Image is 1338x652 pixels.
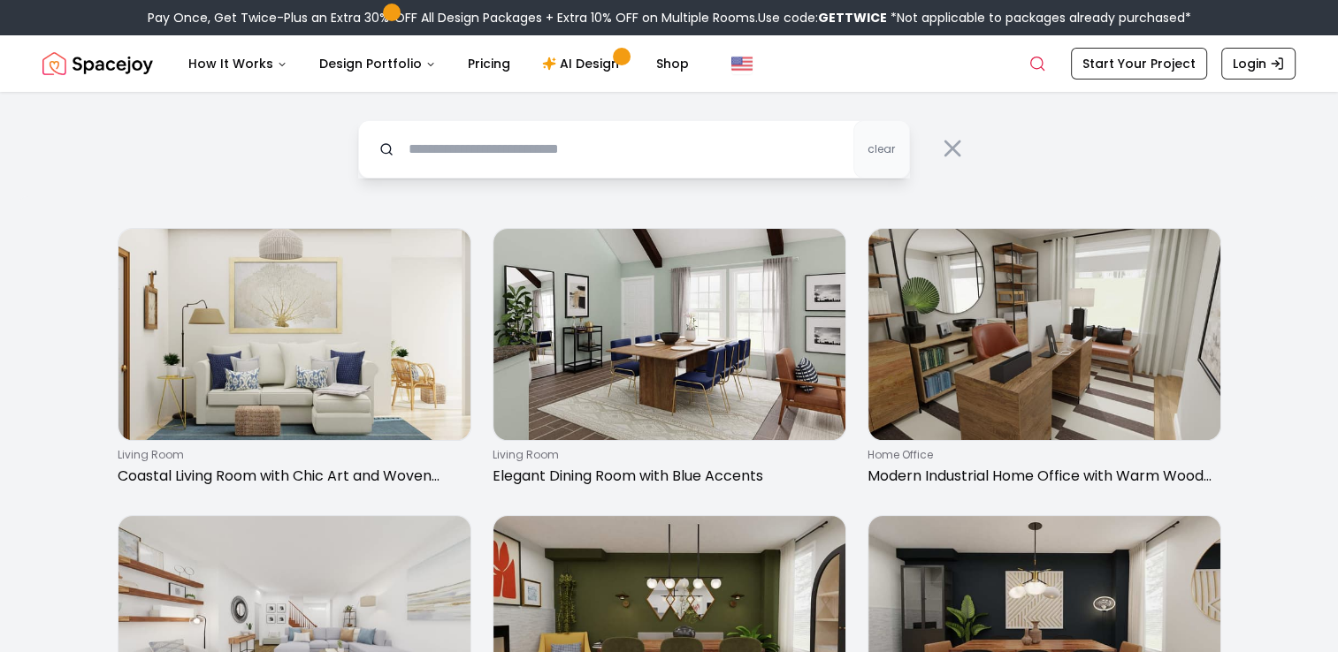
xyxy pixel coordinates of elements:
[493,228,846,494] a: Elegant Dining Room with Blue Accentsliving roomElegant Dining Room with Blue Accents
[887,9,1191,27] span: *Not applicable to packages already purchased*
[118,448,464,462] p: living room
[642,46,703,81] a: Shop
[493,466,839,487] p: Elegant Dining Room with Blue Accents
[853,120,910,178] button: clear
[758,9,887,27] span: Use code:
[528,46,638,81] a: AI Design
[119,229,470,440] img: Coastal Living Room with Chic Art and Woven Accents
[493,448,839,462] p: living room
[868,466,1214,487] p: Modern Industrial Home Office with Warm Wood Tones
[868,448,1214,462] p: home office
[305,46,450,81] button: Design Portfolio
[42,46,153,81] a: Spacejoy
[1221,48,1296,80] a: Login
[1071,48,1207,80] a: Start Your Project
[42,35,1296,92] nav: Global
[818,9,887,27] b: GETTWICE
[174,46,703,81] nav: Main
[868,229,1220,440] img: Modern Industrial Home Office with Warm Wood Tones
[118,466,464,487] p: Coastal Living Room with Chic Art and Woven Accents
[42,46,153,81] img: Spacejoy Logo
[118,228,471,494] a: Coastal Living Room with Chic Art and Woven Accentsliving roomCoastal Living Room with Chic Art a...
[868,142,895,156] span: clear
[493,229,845,440] img: Elegant Dining Room with Blue Accents
[731,53,753,74] img: United States
[174,46,302,81] button: How It Works
[148,9,1191,27] div: Pay Once, Get Twice-Plus an Extra 30% OFF All Design Packages + Extra 10% OFF on Multiple Rooms.
[454,46,524,81] a: Pricing
[868,228,1221,494] a: Modern Industrial Home Office with Warm Wood Toneshome officeModern Industrial Home Office with W...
